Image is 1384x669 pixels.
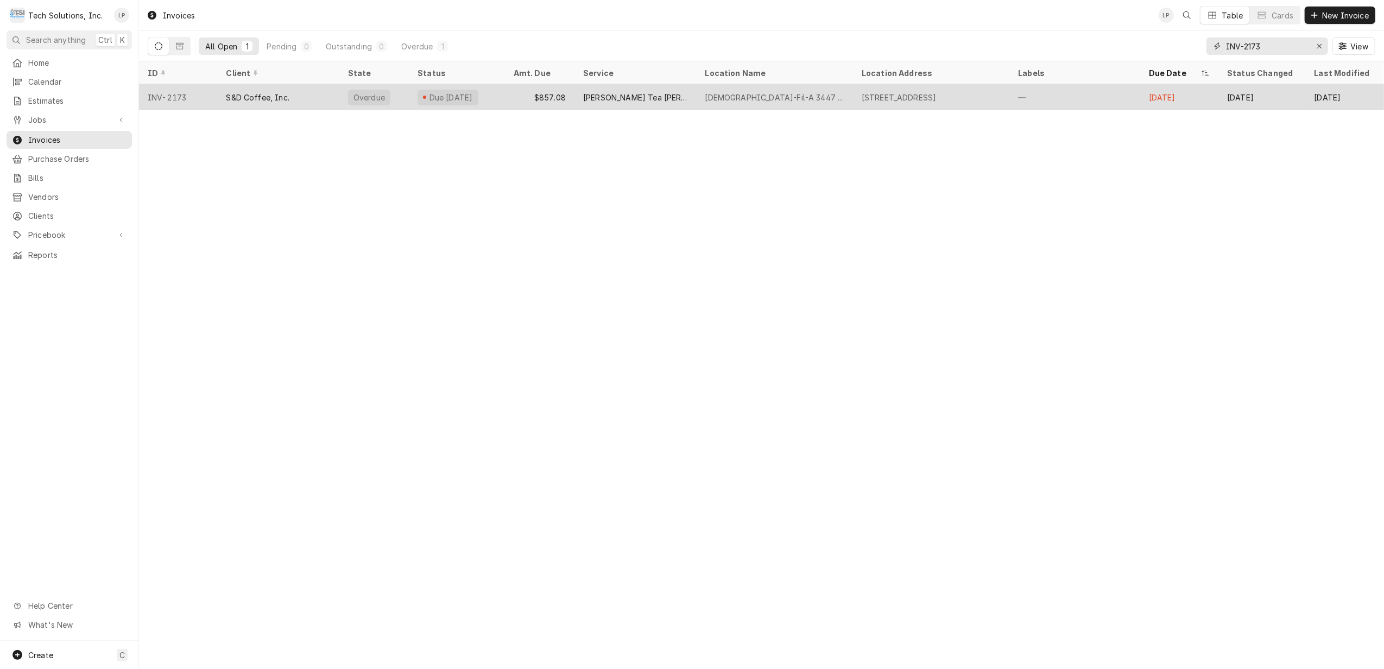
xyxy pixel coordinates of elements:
[7,246,132,264] a: Reports
[1140,84,1218,110] div: [DATE]
[28,651,53,660] span: Create
[514,67,564,79] div: Amt. Due
[1178,7,1196,24] button: Open search
[28,229,110,241] span: Pricebook
[7,150,132,168] a: Purchase Orders
[28,10,103,21] div: Tech Solutions, Inc.
[7,111,132,129] a: Go to Jobs
[139,84,217,110] div: INV-2173
[1159,8,1174,23] div: LP
[7,30,132,49] button: Search anythingCtrlK
[119,649,125,661] span: C
[10,8,25,23] div: Tech Solutions, Inc.'s Avatar
[401,41,433,52] div: Overdue
[28,153,127,165] span: Purchase Orders
[28,76,127,87] span: Calendar
[28,57,127,68] span: Home
[1149,67,1199,79] div: Due Date
[418,67,494,79] div: Status
[28,600,125,611] span: Help Center
[28,95,127,106] span: Estimates
[7,597,132,615] a: Go to Help Center
[1332,37,1375,55] button: View
[7,616,132,634] a: Go to What's New
[505,84,574,110] div: $857.08
[7,188,132,206] a: Vendors
[583,92,687,103] div: [PERSON_NAME] Tea [PERSON_NAME] Not Dispensing
[28,134,127,146] span: Invoices
[148,67,206,79] div: ID
[28,210,127,222] span: Clients
[7,73,132,91] a: Calendar
[862,67,998,79] div: Location Address
[28,172,127,184] span: Bills
[1305,7,1375,24] button: New Invoice
[205,41,237,52] div: All Open
[1018,67,1131,79] div: Labels
[98,34,112,46] span: Ctrl
[378,41,385,52] div: 0
[28,191,127,203] span: Vendors
[226,67,328,79] div: Client
[705,67,842,79] div: Location Name
[114,8,129,23] div: LP
[244,41,250,52] div: 1
[1218,84,1305,110] div: [DATE]
[1159,8,1174,23] div: Lisa Paschal's Avatar
[7,131,132,149] a: Invoices
[7,92,132,110] a: Estimates
[7,54,132,72] a: Home
[303,41,309,52] div: 0
[7,169,132,187] a: Bills
[1009,84,1140,110] div: —
[1272,10,1293,21] div: Cards
[267,41,296,52] div: Pending
[114,8,129,23] div: Lisa Paschal's Avatar
[1320,10,1371,21] span: New Invoice
[1311,37,1328,55] button: Erase input
[226,92,289,103] div: S&D Coffee, Inc.
[1227,67,1297,79] div: Status Changed
[862,92,937,103] div: [STREET_ADDRESS]
[1226,37,1307,55] input: Keyword search
[439,41,446,52] div: 1
[1315,67,1373,79] div: Last Modified
[28,114,110,125] span: Jobs
[348,67,400,79] div: State
[28,249,127,261] span: Reports
[7,226,132,244] a: Go to Pricebook
[1222,10,1243,21] div: Table
[10,8,25,23] div: T
[705,92,844,103] div: [DEMOGRAPHIC_DATA]-Fil-A 3447 [GEOGRAPHIC_DATA]
[28,619,125,630] span: What's New
[428,92,474,103] div: Due [DATE]
[120,34,125,46] span: K
[326,41,372,52] div: Outstanding
[352,92,386,103] div: Overdue
[7,207,132,225] a: Clients
[26,34,86,46] span: Search anything
[583,67,685,79] div: Service
[1306,84,1384,110] div: [DATE]
[1348,41,1370,52] span: View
